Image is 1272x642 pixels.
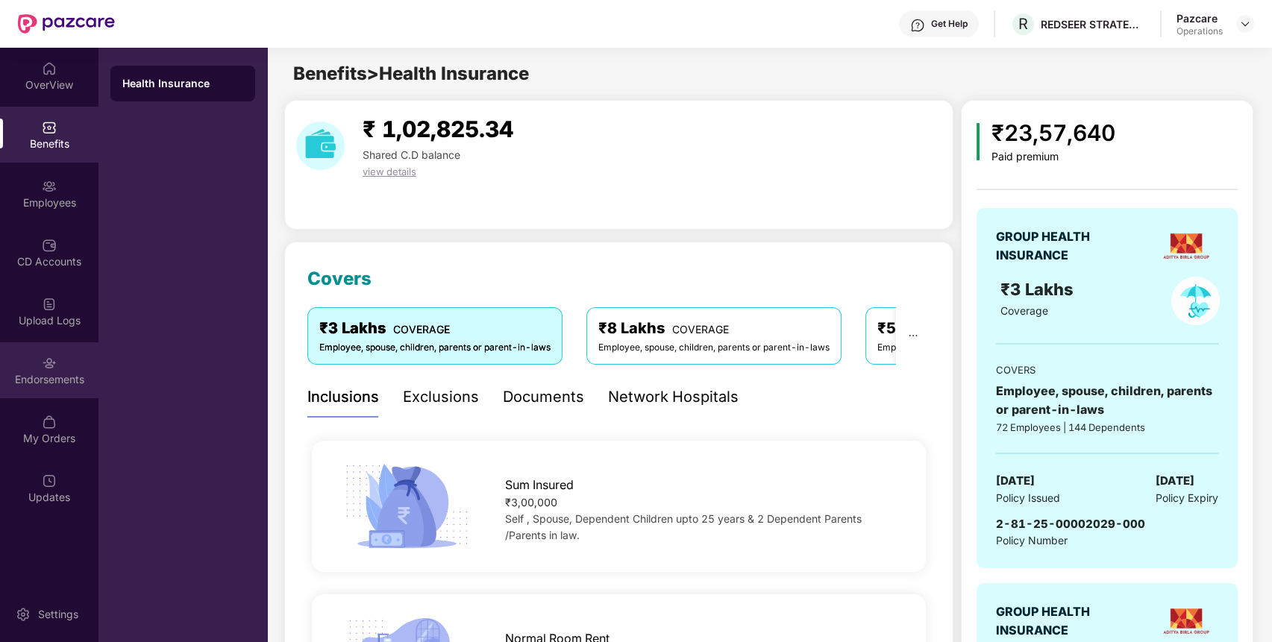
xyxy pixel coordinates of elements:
span: Sum Insured [505,476,574,494]
span: [DATE] [1156,472,1194,490]
div: Documents [503,385,584,409]
span: Covers [307,268,372,289]
img: svg+xml;base64,PHN2ZyBpZD0iRHJvcGRvd24tMzJ4MzIiIHhtbG5zPSJodHRwOi8vd3d3LnczLm9yZy8yMDAwL3N2ZyIgd2... [1239,18,1251,30]
img: svg+xml;base64,PHN2ZyBpZD0iVXBkYXRlZCIgeG1sbnM9Imh0dHA6Ly93d3cudzMub3JnLzIwMDAvc3ZnIiB3aWR0aD0iMj... [42,473,57,488]
div: Paid premium [991,151,1115,163]
span: COVERAGE [672,323,729,336]
div: 72 Employees | 144 Dependents [996,420,1218,435]
div: COVERS [996,362,1218,377]
div: Operations [1177,25,1223,37]
span: Policy Issued [996,490,1060,506]
div: REDSEER STRATEGY CONSULTANTS PRIVATE [1041,17,1145,31]
span: Shared C.D balance [363,148,460,161]
div: Exclusions [403,385,479,409]
div: ₹5 Lakhs [877,317,1109,340]
span: Policy Number [996,534,1068,547]
img: svg+xml;base64,PHN2ZyBpZD0iQmVuZWZpdHMiIHhtbG5zPSJodHRwOi8vd3d3LnczLm9yZy8yMDAwL3N2ZyIgd2lkdGg9Ij... [42,120,57,135]
span: R [1018,15,1028,33]
span: ellipsis [908,330,918,341]
span: COVERAGE [393,323,450,336]
span: Self , Spouse, Dependent Children upto 25 years & 2 Dependent Parents /Parents in law. [505,512,862,541]
span: Coverage [1000,304,1048,317]
img: icon [977,123,980,160]
img: icon [339,459,474,553]
img: policyIcon [1171,277,1220,325]
span: ₹3 Lakhs [1000,280,1078,299]
div: ₹3 Lakhs [319,317,551,340]
span: Policy Expiry [1156,490,1218,506]
img: insurerLogo [1160,220,1212,272]
button: ellipsis [896,307,930,364]
img: New Pazcare Logo [18,14,115,34]
div: Health Insurance [122,76,243,91]
span: [DATE] [996,472,1035,490]
div: GROUP HEALTH INSURANCE [996,602,1127,640]
img: svg+xml;base64,PHN2ZyBpZD0iRW1wbG95ZWVzIiB4bWxucz0iaHR0cDovL3d3dy53My5vcmcvMjAwMC9zdmciIHdpZHRoPS... [42,179,57,194]
div: Employee, spouse, children, parents or parent-in-laws [319,341,551,355]
div: Employee, spouse, children, parents or parent-in-laws [877,341,1109,355]
div: Employee, spouse, children, parents or parent-in-laws [996,382,1218,419]
div: Get Help [931,18,968,30]
div: ₹23,57,640 [991,116,1115,151]
img: svg+xml;base64,PHN2ZyBpZD0iRW5kb3JzZW1lbnRzIiB4bWxucz0iaHR0cDovL3d3dy53My5vcmcvMjAwMC9zdmciIHdpZH... [42,356,57,371]
span: Benefits > Health Insurance [293,63,529,84]
img: download [296,122,345,170]
div: GROUP HEALTH INSURANCE [996,227,1127,265]
img: svg+xml;base64,PHN2ZyBpZD0iSG9tZSIgeG1sbnM9Imh0dHA6Ly93d3cudzMub3JnLzIwMDAvc3ZnIiB3aWR0aD0iMjAiIG... [42,61,57,76]
img: svg+xml;base64,PHN2ZyBpZD0iVXBsb2FkX0xvZ3MiIGRhdGEtbmFtZT0iVXBsb2FkIExvZ3MiIHhtbG5zPSJodHRwOi8vd3... [42,297,57,312]
span: 2-81-25-00002029-000 [996,517,1145,531]
div: Network Hospitals [608,385,739,409]
div: ₹3,00,000 [505,494,898,511]
div: Inclusions [307,385,379,409]
div: Pazcare [1177,11,1223,25]
span: view details [363,166,416,177]
div: Settings [34,607,83,622]
img: svg+xml;base64,PHN2ZyBpZD0iSGVscC0zMngzMiIgeG1sbnM9Imh0dHA6Ly93d3cudzMub3JnLzIwMDAvc3ZnIiB3aWR0aD... [910,18,925,33]
span: ₹ 1,02,825.34 [363,116,513,142]
img: svg+xml;base64,PHN2ZyBpZD0iTXlfT3JkZXJzIiBkYXRhLW5hbWU9Ik15IE9yZGVycyIgeG1sbnM9Imh0dHA6Ly93d3cudz... [42,415,57,429]
div: ₹8 Lakhs [598,317,830,340]
img: svg+xml;base64,PHN2ZyBpZD0iU2V0dGluZy0yMHgyMCIgeG1sbnM9Imh0dHA6Ly93d3cudzMub3JnLzIwMDAvc3ZnIiB3aW... [16,607,31,622]
div: Employee, spouse, children, parents or parent-in-laws [598,341,830,355]
img: svg+xml;base64,PHN2ZyBpZD0iQ0RfQWNjb3VudHMiIGRhdGEtbmFtZT0iQ0QgQWNjb3VudHMiIHhtbG5zPSJodHRwOi8vd3... [42,238,57,253]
